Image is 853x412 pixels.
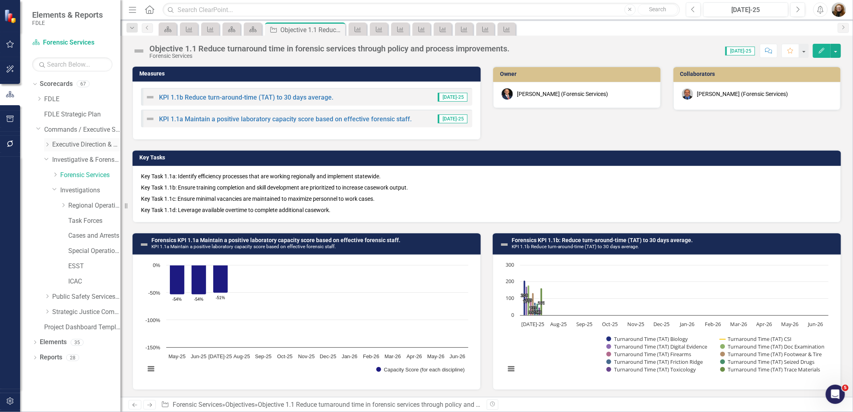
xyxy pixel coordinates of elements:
text: Turnaround Time (TAT) Trace Materials [728,366,820,373]
text: Jan-26 [342,353,357,359]
text: Turnaround Time (TAT) Friction Ridge [614,358,703,365]
a: ICAC [68,277,120,286]
text: -54% [194,297,203,302]
text: Turnaround Time (TAT) Biology [614,335,688,343]
text: 171 [523,298,530,304]
a: Investigations [60,186,120,195]
text: Turnaround Time (TAT) Firearms [614,351,691,358]
text: -100% [145,317,160,323]
text: Jun-26 [808,320,823,328]
text: -51% [216,296,225,300]
text: Aug-25 [551,320,567,328]
text: Dec-25 [320,353,336,359]
img: Not Defined [145,114,155,124]
g: Turnaround Time (TAT) Trace Materials , series 10 of 10. Bar series with 12 bars. [541,265,816,316]
img: Jennifer Siddoway [832,2,846,17]
text: Sep-25 [576,320,592,328]
h3: Measures [139,71,477,77]
button: Show Turnaround Time (TAT) Friction Ridge [606,359,703,365]
text: -50% [148,290,160,296]
button: Show Turnaround Time (TAT) Digital Evidence [606,343,708,350]
div: Forensic Services [149,53,510,59]
text: Oct-25 [277,353,292,359]
small: FDLE [32,20,103,26]
a: Forensics KPI 1.1a Maintain a positive laboratory capacity score based on effective forensic staff. [151,237,400,243]
button: Show Turnaround Time (TAT) Firearms [606,351,692,358]
path: Jul-25, 171. Turnaround Time (TAT) Digital Evidence . [526,286,528,315]
text: Sep-25 [255,353,271,359]
small: KPI 1.1a Maintain a positive laboratory capacity score based on effective forensic staff. [151,244,336,249]
text: 200 [506,277,514,285]
div: Objective 1.1 Reduce turnaround time in forensic services through policy and process improvements. [258,401,542,408]
div: [DATE]-25 [706,5,786,15]
text: Turnaround Time (TAT) CSI [728,335,792,343]
text: Turnaround Time (TAT) Footwear & Tire [728,351,822,358]
a: Strategic Justice Command [52,308,120,317]
text: Turnaround Time (TAT) Toxicology [614,366,696,373]
button: Show Turnaround Time (TAT) Seized Drugs [720,359,815,365]
div: Objective 1.1 Reduce turnaround time in forensic services through policy and process improvements. [149,44,510,53]
path: Jul-25, 161. Turnaround Time (TAT) Trace Materials . [541,288,543,315]
text: 0 [511,311,514,318]
a: Forensic Services [173,401,222,408]
path: Jul-25, 179. Turnaround Time (TAT) Doc Examination . [528,285,530,315]
a: Elements [40,338,67,347]
text: [DATE]-25 [208,353,232,359]
text: Oct-25 [602,320,618,328]
input: Search Below... [32,57,112,71]
img: Not Defined [145,92,155,102]
button: Show Turnaround Time (TAT) Biology [606,336,688,343]
g: Turnaround Time (TAT) Biology, series 1 of 10. Bar series with 12 bars. [524,265,816,316]
text: -150% [145,345,160,351]
span: [DATE]-25 [725,47,755,55]
img: Chris Hendry [682,88,693,100]
g: Turnaround Time (TAT) Doc Examination , series 4 of 10. Bar series with 12 bars. [528,265,816,316]
iframe: Intercom live chat [826,385,845,404]
input: Search ClearPoint... [163,3,680,17]
button: Search [638,4,678,15]
path: Jul-25, 208. Turnaround Time (TAT) Biology. [524,280,526,315]
a: Cases and Arrests [68,231,120,241]
button: Show Turnaround Time (TAT) Toxicology [606,366,696,373]
text: 161 [538,300,545,306]
a: ESST [68,262,120,271]
text: 72 [535,309,540,315]
text: Turnaround Time (TAT) Seized Drugs [728,358,814,365]
img: Not Defined [500,240,509,249]
text: Apr-26 [757,320,772,328]
a: KPI 1.1b Reduce turn-around-time (TAT) to 30 days average. [159,94,333,101]
text: Jun-26 [450,353,465,359]
div: Chart. Highcharts interactive chart. [501,261,833,381]
div: 28 [66,354,79,361]
p: Key Task 1.1b: Ensure training completion and skill development are prioritized to increase casew... [141,182,833,193]
a: FDLE [44,95,120,104]
text: 100 [506,294,514,302]
div: 35 [71,339,84,346]
path: Jun-25, -53.63. Capacity Score (for each discipline). [192,265,206,294]
a: Regional Operations Centers [68,201,120,210]
a: Project Dashboard Template [44,323,120,332]
span: Elements & Reports [32,10,103,20]
a: Executive Direction & Business Support [52,140,120,149]
div: [PERSON_NAME] (Forensic Services) [697,90,788,98]
text: May-26 [427,353,445,359]
div: » » [161,400,481,410]
small: KPI 1.1b Reduce turn-around-time (TAT) to 30 days average. [512,244,639,249]
g: Turnaround Time (TAT) Digital Evidence , series 3 of 10. Bar series with 12 bars. [526,265,816,316]
button: Show Turnaround Time (TAT) Doc Examination [720,343,824,350]
text: Aug-25 [233,353,250,359]
path: Jul-25, 75. Turnaround Time (TAT) Friction Ridge. [534,302,536,315]
a: Objectives [225,401,255,408]
img: Not Defined [139,240,149,249]
text: 99 [529,309,533,315]
button: Show Turnaround Time (TAT) Footwear & Tire [720,351,822,358]
a: Task Forces [68,216,120,226]
a: Forensic Services [60,171,120,180]
text: 300 [506,261,514,268]
p: Key Task 1.1a: Identify efficiency processes that are working regionally and implement statewide. [141,172,833,182]
text: Turnaround Time (TAT) Doc Examination [728,343,824,350]
text: Jan-26 [679,320,694,328]
text: Dec-25 [653,320,669,328]
text: Turnaround Time (TAT) Digital Evidence [614,343,707,350]
h3: Owner [500,71,657,77]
